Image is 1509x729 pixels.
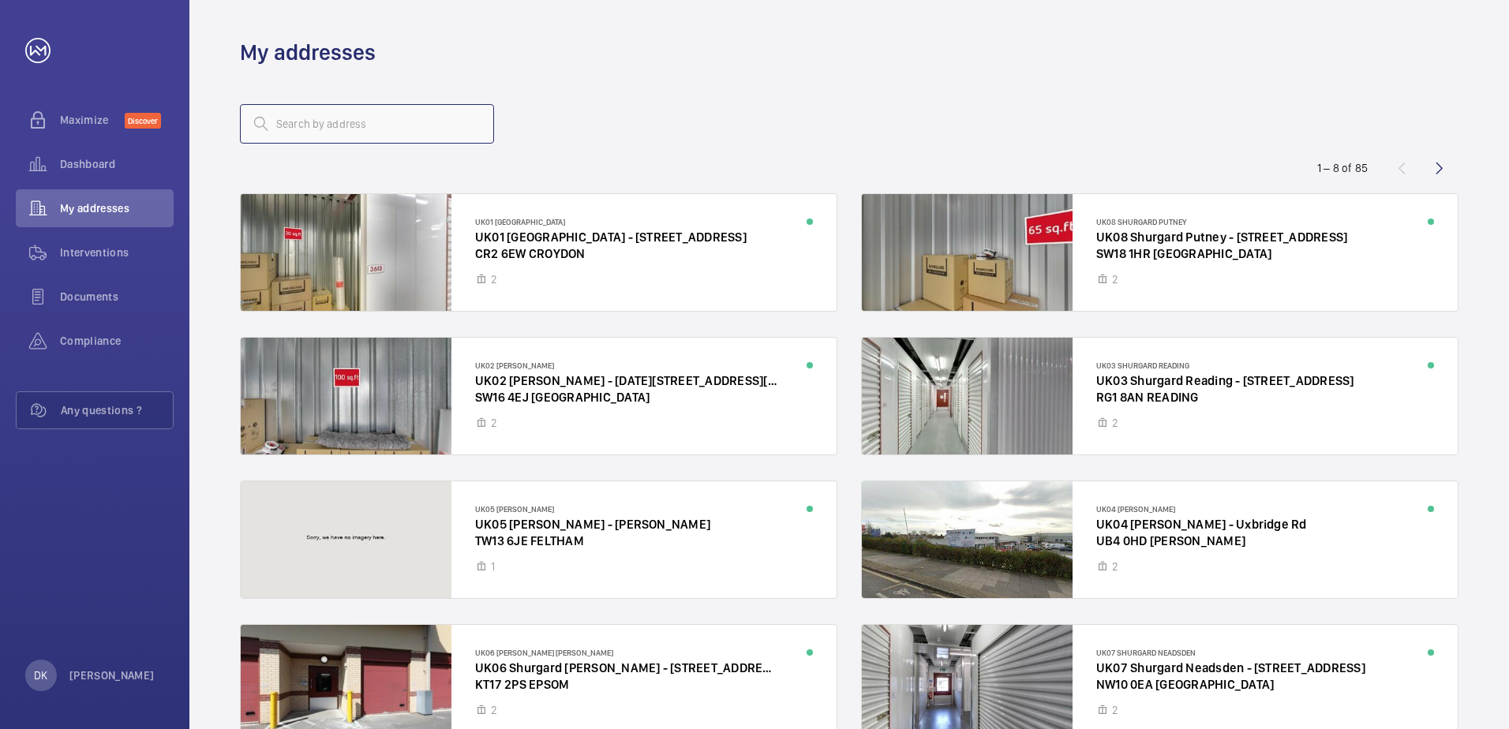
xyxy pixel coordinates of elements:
[69,667,155,683] p: [PERSON_NAME]
[60,112,125,128] span: Maximize
[240,104,494,144] input: Search by address
[1317,160,1368,176] div: 1 – 8 of 85
[240,38,376,67] h1: My addresses
[61,402,173,418] span: Any questions ?
[60,289,174,305] span: Documents
[60,333,174,349] span: Compliance
[125,113,161,129] span: Discover
[60,156,174,172] span: Dashboard
[60,245,174,260] span: Interventions
[34,667,47,683] p: DK
[60,200,174,216] span: My addresses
